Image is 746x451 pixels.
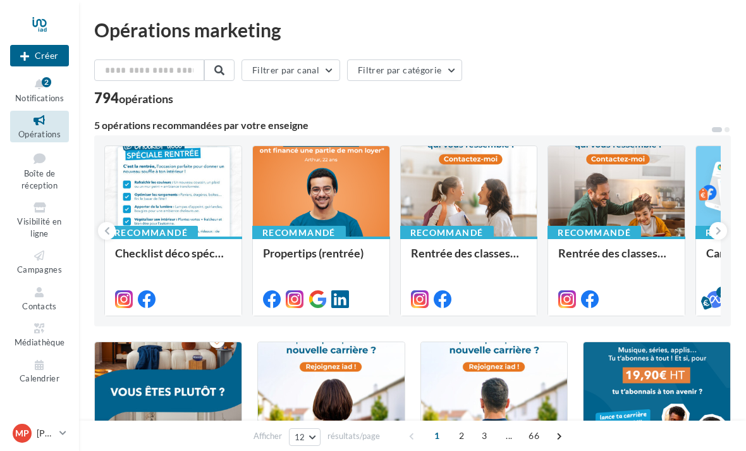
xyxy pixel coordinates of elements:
div: Rentrée des classes (mère) [411,247,527,272]
button: Notifications 2 [10,75,69,106]
button: 12 [289,428,321,446]
div: Opérations marketing [94,20,731,39]
div: 5 opérations recommandées par votre enseigne [94,120,711,130]
span: 2 [451,426,472,446]
a: Campagnes [10,246,69,277]
div: 5 [716,287,728,298]
button: Filtrer par catégorie [347,59,462,81]
button: Créer [10,45,69,66]
span: 1 [427,426,447,446]
a: Opérations [10,111,69,142]
div: Recommandé [547,226,641,240]
a: Contacts [10,283,69,314]
span: Médiathèque [15,337,65,347]
span: Afficher [254,430,282,442]
span: Boîte de réception [21,168,58,190]
div: Recommandé [400,226,494,240]
span: Visibilité en ligne [17,216,61,238]
div: Recommandé [104,226,198,240]
a: Calendrier [10,355,69,386]
span: Calendrier [20,374,59,384]
div: opérations [119,93,173,104]
span: 66 [523,426,544,446]
span: Opérations [18,129,61,139]
a: Visibilité en ligne [10,198,69,241]
div: 794 [94,91,173,105]
div: Propertips (rentrée) [263,247,379,272]
a: Boîte de réception [10,147,69,194]
div: Checklist déco spécial rentrée [115,247,231,272]
span: 3 [474,426,494,446]
div: 2 [42,77,51,87]
a: MP [PERSON_NAME] [10,421,69,445]
div: Rentrée des classes (père) [558,247,675,272]
p: [PERSON_NAME] [37,427,54,440]
span: ... [499,426,519,446]
button: Filtrer par canal [242,59,340,81]
a: Médiathèque [10,319,69,350]
div: Nouvelle campagne [10,45,69,66]
span: Contacts [22,301,57,311]
span: Notifications [15,93,64,103]
span: résultats/page [327,430,380,442]
div: Recommandé [252,226,346,240]
span: MP [15,427,29,440]
span: Campagnes [17,264,62,275]
span: 12 [295,432,305,442]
